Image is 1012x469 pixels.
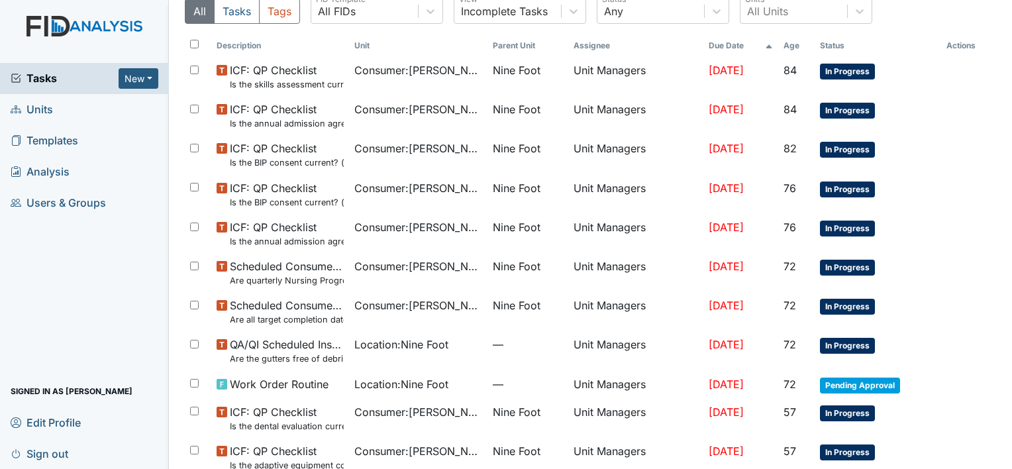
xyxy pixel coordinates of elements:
span: Nine Foot [493,404,540,420]
span: 57 [784,444,796,458]
th: Toggle SortBy [703,34,778,57]
span: Consumer : [PERSON_NAME] [354,62,481,78]
span: Nine Foot [493,443,540,459]
div: All Units [747,3,788,19]
span: Scheduled Consumer Chart Review Are all target completion dates current (not expired)? [230,297,344,326]
span: Templates [11,130,78,151]
small: Is the BIP consent current? (document the date, BIP number in the comment section) [230,156,344,169]
span: Edit Profile [11,412,81,433]
span: Work Order Routine [230,376,329,392]
span: — [493,337,563,352]
span: In Progress [820,221,875,236]
span: In Progress [820,260,875,276]
span: Nine Foot [493,62,540,78]
span: Nine Foot [493,140,540,156]
span: — [493,376,563,392]
span: [DATE] [709,64,744,77]
button: New [119,68,158,89]
td: Unit Managers [568,175,703,214]
span: In Progress [820,182,875,197]
span: 72 [784,260,796,273]
span: 82 [784,142,797,155]
td: Unit Managers [568,399,703,438]
small: Are all target completion dates current (not expired)? [230,313,344,326]
th: Toggle SortBy [349,34,487,57]
a: Tasks [11,70,119,86]
input: Toggle All Rows Selected [190,40,199,48]
span: Location : Nine Foot [354,376,448,392]
td: Unit Managers [568,292,703,331]
span: Sign out [11,443,68,464]
span: In Progress [820,64,875,79]
span: Analysis [11,162,70,182]
span: ICF: QP Checklist Is the BIP consent current? (document the date, BIP number in the comment section) [230,140,344,169]
div: Incomplete Tasks [461,3,548,19]
span: Consumer : [PERSON_NAME] [354,219,481,235]
span: 72 [784,338,796,351]
th: Actions [941,34,996,57]
span: In Progress [820,142,875,158]
td: Unit Managers [568,96,703,135]
span: ICF: QP Checklist Is the annual admission agreement current? (document the date in the comment se... [230,101,344,130]
span: 57 [784,405,796,419]
span: Nine Foot [493,180,540,196]
small: Is the dental evaluation current? (document the date, oral rating, and goal # if needed in the co... [230,420,344,433]
span: ICF: QP Checklist Is the BIP consent current? (document the date, BIP number in the comment section) [230,180,344,209]
span: In Progress [820,299,875,315]
span: [DATE] [709,338,744,351]
td: Unit Managers [568,253,703,292]
th: Toggle SortBy [778,34,815,57]
span: ICF: QP Checklist Is the dental evaluation current? (document the date, oral rating, and goal # i... [230,404,344,433]
span: Location : Nine Foot [354,337,448,352]
span: Nine Foot [493,101,540,117]
span: In Progress [820,405,875,421]
span: [DATE] [709,103,744,116]
span: ICF: QP Checklist Is the annual admission agreement current? (document the date in the comment se... [230,219,344,248]
span: [DATE] [709,378,744,391]
div: All FIDs [318,3,356,19]
span: Signed in as [PERSON_NAME] [11,381,132,401]
span: In Progress [820,103,875,119]
td: Unit Managers [568,214,703,253]
th: Toggle SortBy [487,34,568,57]
span: Consumer : [PERSON_NAME] [354,404,481,420]
span: QA/QI Scheduled Inspection Are the gutters free of debris? [230,337,344,365]
th: Toggle SortBy [815,34,940,57]
span: 84 [784,103,797,116]
span: ICF: QP Checklist Is the skills assessment current? (document the date in the comment section) [230,62,344,91]
span: [DATE] [709,142,744,155]
span: 84 [784,64,797,77]
span: In Progress [820,444,875,460]
small: Are quarterly Nursing Progress Notes/Visual Assessments completed by the end of the month followi... [230,274,344,287]
td: Unit Managers [568,371,703,399]
span: 72 [784,299,796,312]
span: Pending Approval [820,378,900,393]
span: Consumer : [PERSON_NAME] [354,297,481,313]
th: Assignee [568,34,703,57]
span: [DATE] [709,221,744,234]
span: Nine Foot [493,219,540,235]
span: 76 [784,182,796,195]
td: Unit Managers [568,57,703,96]
span: [DATE] [709,444,744,458]
span: Units [11,99,53,120]
span: In Progress [820,338,875,354]
span: Consumer : [PERSON_NAME] [354,258,481,274]
small: Is the skills assessment current? (document the date in the comment section) [230,78,344,91]
td: Unit Managers [568,331,703,370]
span: 76 [784,221,796,234]
span: Consumer : [PERSON_NAME] [354,140,481,156]
small: Is the annual admission agreement current? (document the date in the comment section) [230,235,344,248]
span: Nine Foot [493,258,540,274]
span: [DATE] [709,182,744,195]
th: Toggle SortBy [211,34,349,57]
span: [DATE] [709,299,744,312]
td: Unit Managers [568,135,703,174]
span: Consumer : [PERSON_NAME] [354,101,481,117]
span: Users & Groups [11,193,106,213]
span: [DATE] [709,405,744,419]
small: Is the annual admission agreement current? (document the date in the comment section) [230,117,344,130]
small: Are the gutters free of debris? [230,352,344,365]
span: Nine Foot [493,297,540,313]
